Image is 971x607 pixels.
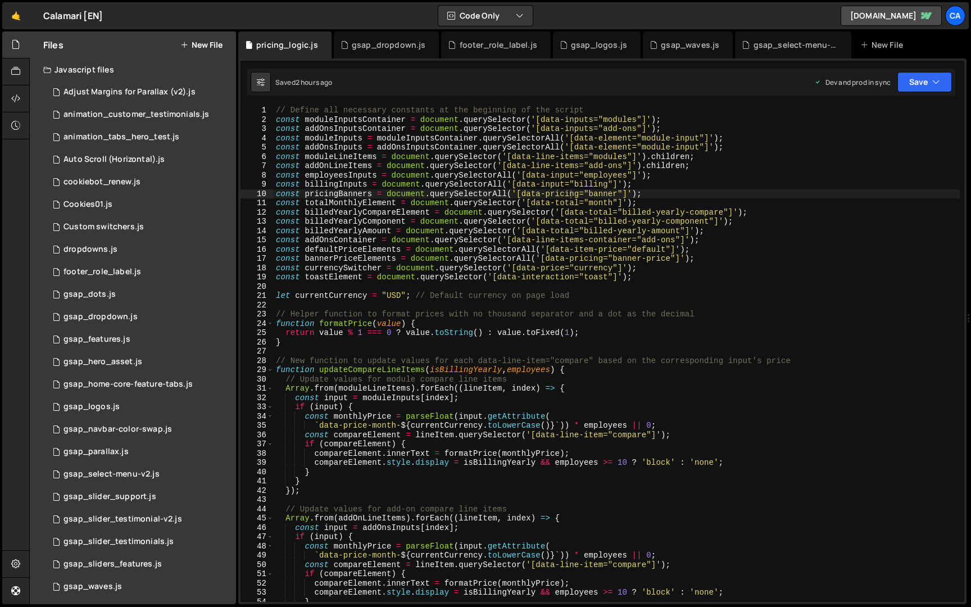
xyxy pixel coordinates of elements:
[241,551,274,560] div: 49
[241,375,274,384] div: 30
[241,458,274,468] div: 39
[63,132,179,142] div: animation_tabs_hero_test.js
[241,477,274,486] div: 41
[241,356,274,366] div: 28
[63,312,138,322] div: gsap_dropdown.js
[180,40,223,49] button: New File
[43,328,236,351] div: 2818/14191.js
[63,357,142,367] div: gsap_hero_asset.js
[897,72,952,92] button: Save
[63,155,165,165] div: Auto Scroll (Horizontal).js
[43,531,236,553] div: 2818/14190.js
[241,264,274,273] div: 18
[241,235,274,245] div: 15
[241,180,274,189] div: 9
[30,58,236,81] div: Javascript files
[241,124,274,134] div: 3
[460,39,537,51] div: footer_role_label.js
[43,553,236,576] div: 2818/16378.js
[63,402,120,412] div: gsap_logos.js
[43,81,236,103] div: 2818/14192.js
[241,393,274,403] div: 32
[63,469,160,479] div: gsap_select-menu-v2.js
[63,514,182,524] div: gsap_slider_testimonial-v2.js
[296,78,333,87] div: 2 hours ago
[63,537,174,547] div: gsap_slider_testimonials.js
[275,78,333,87] div: Saved
[241,505,274,514] div: 44
[241,282,274,292] div: 20
[860,39,908,51] div: New File
[63,200,112,210] div: Cookies01.js
[241,217,274,227] div: 13
[241,431,274,440] div: 36
[241,245,274,255] div: 16
[438,6,533,26] button: Code Only
[43,193,236,216] div: 2818/11555.js
[63,424,172,434] div: gsap_navbar-color-swap.js
[43,9,103,22] div: Calamari [EN]
[241,338,274,347] div: 26
[241,384,274,393] div: 31
[241,514,274,523] div: 45
[241,449,274,459] div: 38
[241,486,274,496] div: 42
[241,301,274,310] div: 22
[241,402,274,412] div: 33
[241,440,274,449] div: 37
[241,588,274,597] div: 53
[43,238,236,261] div: 2818/4789.js
[43,216,236,238] div: 2818/5802.js
[241,291,274,301] div: 21
[241,532,274,542] div: 47
[63,559,162,569] div: gsap_sliders_features.js
[241,468,274,477] div: 40
[63,334,130,345] div: gsap_features.js
[43,486,236,508] div: 2818/15667.js
[661,39,719,51] div: gsap_waves.js
[43,373,236,396] div: 2818/20132.js
[43,306,236,328] div: 2818/15649.js
[63,110,209,120] div: animation_customer_testimonials.js
[43,126,236,148] div: 2818/20966.js
[43,148,236,171] div: 2818/6726.js
[43,103,236,126] div: 2818/18172.js
[241,227,274,236] div: 14
[63,267,141,277] div: footer_role_label.js
[841,6,942,26] a: [DOMAIN_NAME]
[241,421,274,431] div: 35
[43,441,236,463] div: 2818/14189.js
[241,569,274,579] div: 51
[63,492,156,502] div: gsap_slider_support.js
[43,463,236,486] div: 2818/13764.js
[63,379,193,389] div: gsap_home-core-feature-tabs.js
[241,254,274,264] div: 17
[241,365,274,375] div: 29
[63,222,144,232] div: Custom switchers.js
[63,289,116,300] div: gsap_dots.js
[241,208,274,218] div: 12
[241,189,274,199] div: 10
[43,283,236,306] div: 2818/20407.js
[241,143,274,152] div: 5
[571,39,627,51] div: gsap_logos.js
[241,171,274,180] div: 8
[241,134,274,143] div: 4
[241,106,274,115] div: 1
[43,508,236,531] div: 2818/20133.js
[43,351,236,373] div: 2818/15677.js
[241,523,274,533] div: 46
[63,244,117,255] div: dropdowns.js
[241,347,274,356] div: 27
[945,6,965,26] a: Ca
[814,78,891,87] div: Dev and prod in sync
[241,198,274,208] div: 11
[241,152,274,162] div: 6
[241,328,274,338] div: 25
[43,171,236,193] div: 2818/18525.js
[63,177,140,187] div: cookiebot_renew.js
[43,39,63,51] h2: Files
[241,412,274,422] div: 34
[241,161,274,171] div: 7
